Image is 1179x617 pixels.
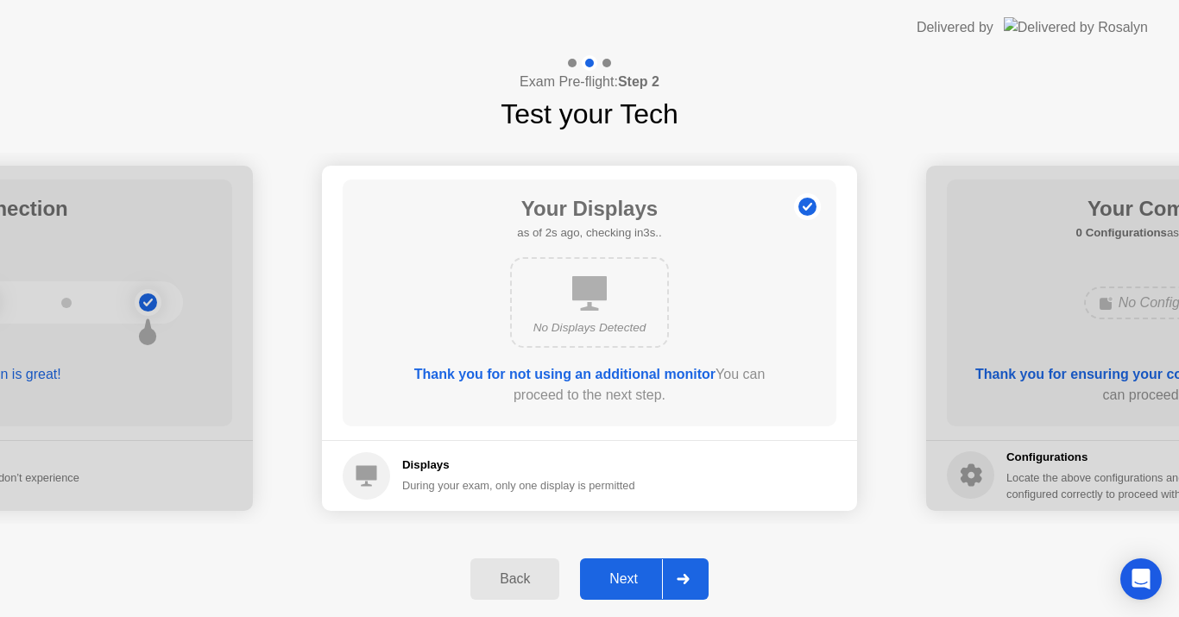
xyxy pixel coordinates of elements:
[501,93,678,135] h1: Test your Tech
[402,477,635,494] div: During your exam, only one display is permitted
[392,364,787,406] div: You can proceed to the next step.
[526,319,653,337] div: No Displays Detected
[618,74,659,89] b: Step 2
[517,193,661,224] h1: Your Displays
[585,571,662,587] div: Next
[476,571,554,587] div: Back
[470,558,559,600] button: Back
[520,72,659,92] h4: Exam Pre-flight:
[1120,558,1162,600] div: Open Intercom Messenger
[402,456,635,474] h5: Displays
[917,17,993,38] div: Delivered by
[580,558,709,600] button: Next
[1004,17,1148,37] img: Delivered by Rosalyn
[414,367,716,381] b: Thank you for not using an additional monitor
[517,224,661,242] h5: as of 2s ago, checking in3s..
